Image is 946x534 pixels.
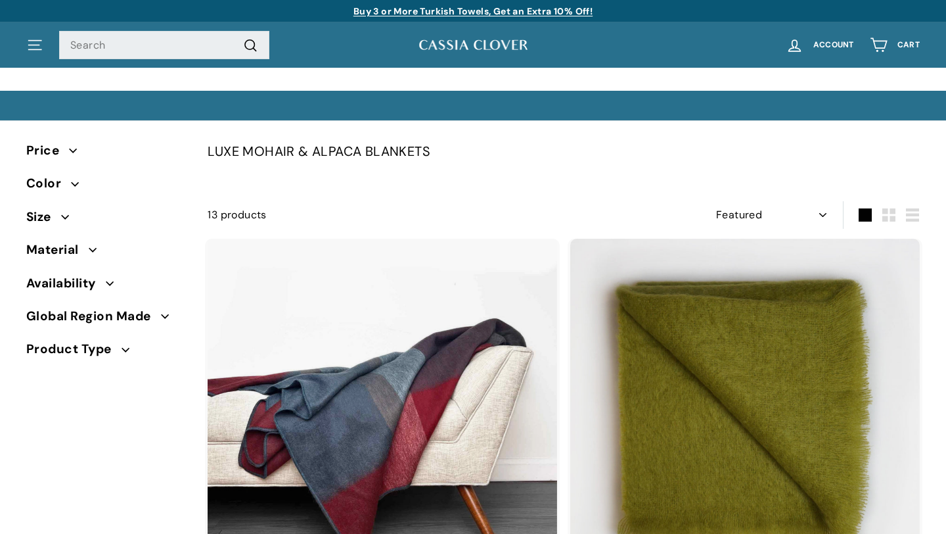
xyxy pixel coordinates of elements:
span: Color [26,174,71,193]
button: Material [26,237,187,270]
p: LUXE MOHAIR & ALPACA BLANKETS [208,141,920,162]
span: Material [26,240,89,260]
span: Product Type [26,339,122,359]
button: Product Type [26,336,187,369]
a: Account [778,26,862,64]
button: Size [26,204,187,237]
span: Account [813,41,854,49]
span: Availability [26,274,106,293]
div: 13 products [208,206,564,224]
input: Search [59,31,269,60]
a: Cart [862,26,928,64]
span: Size [26,207,61,227]
a: Buy 3 or More Turkish Towels, Get an Extra 10% Off! [353,5,593,17]
span: Price [26,141,69,160]
button: Color [26,170,187,203]
span: Global Region Made [26,306,161,326]
button: Price [26,137,187,170]
button: Availability [26,270,187,303]
span: Cart [897,41,920,49]
button: Global Region Made [26,303,187,336]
